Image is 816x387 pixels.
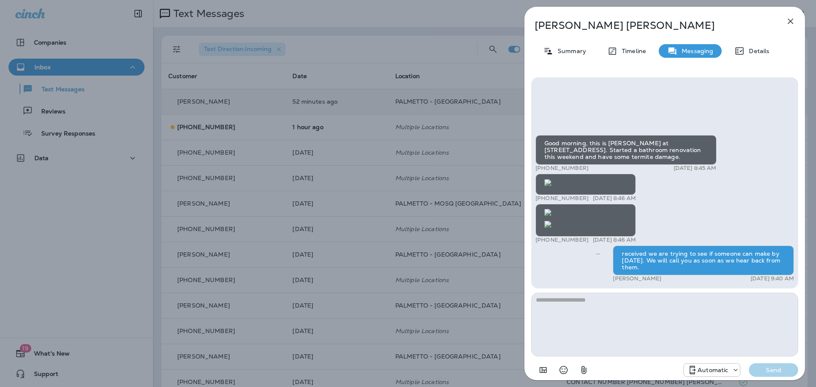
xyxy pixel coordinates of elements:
p: Timeline [618,48,646,54]
p: Automatic [697,367,728,373]
p: [PHONE_NUMBER] [535,195,589,202]
img: twilio-download [544,209,551,216]
span: Sent [596,249,600,257]
div: Good morning, this is [PERSON_NAME] at [STREET_ADDRESS]. Started a bathroom renovation this weeke... [535,135,717,165]
p: [DATE] 8:46 AM [593,237,636,243]
p: [DATE] 8:46 AM [593,195,636,202]
button: Select an emoji [555,362,572,379]
p: [PERSON_NAME] [613,275,661,282]
p: Summary [553,48,586,54]
p: Details [745,48,769,54]
div: received we are trying to see if someone can make by [DATE]. We will call you as soon as we hear ... [613,246,794,275]
img: twilio-download [544,179,551,186]
img: twilio-download [544,221,551,228]
button: Add in a premade template [535,362,552,379]
p: [PHONE_NUMBER] [535,237,589,243]
p: [DATE] 9:40 AM [751,275,794,282]
p: [PERSON_NAME] [PERSON_NAME] [535,20,767,31]
p: [PHONE_NUMBER] [535,165,589,172]
p: [DATE] 8:45 AM [674,165,717,172]
p: Messaging [677,48,713,54]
